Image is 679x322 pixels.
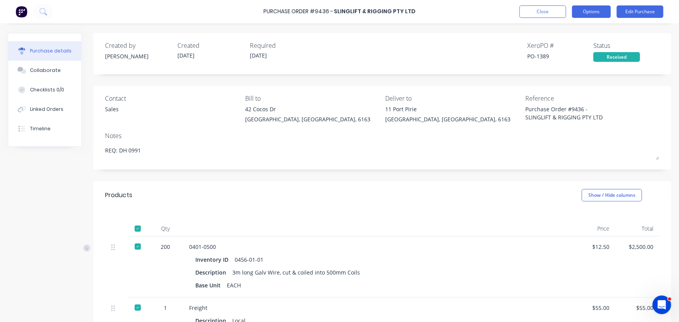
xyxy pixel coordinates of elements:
div: Collaborate [30,67,61,74]
div: Qty [148,221,183,236]
div: 42 Cocos Dr [245,105,370,113]
div: Status [593,41,660,50]
div: Purchase Order #9436 - [263,8,333,16]
div: Products [105,191,132,200]
textarea: Purchase Order #9436 - SLINGLIFT & RIGGING PTY LTD [525,105,623,122]
div: Freight [189,304,566,312]
div: $12.50 [578,243,610,251]
div: 1 [154,304,177,312]
div: Notes [105,131,660,140]
button: Collaborate [8,61,81,80]
button: Edit Purchase [617,5,663,18]
div: SLINGLIFT & RIGGING PTY LTD [334,8,416,16]
div: Base Unit [195,280,227,291]
div: 3m long Galv Wire, cut & coiled into 500mm Coils [232,267,360,278]
div: Price [572,221,616,236]
div: Reference [525,94,660,103]
div: Linked Orders [30,106,63,113]
div: Created [177,41,244,50]
button: Purchase details [8,41,81,61]
div: Bill to [245,94,379,103]
textarea: REQ: DH 0991 [105,142,660,160]
button: Timeline [8,119,81,138]
button: Options [572,5,611,18]
button: Close [519,5,566,18]
div: Created by [105,41,171,50]
div: EACH [227,280,241,291]
div: 0456-01-01 [235,254,263,265]
div: 11 Port Pirie [385,105,511,113]
button: Show / Hide columns [582,189,642,201]
div: Contact [105,94,239,103]
img: Factory [16,6,27,17]
div: Total [616,221,660,236]
div: Checklists 0/0 [30,86,64,93]
div: PO-1389 [527,52,593,60]
div: Timeline [30,125,51,132]
div: [PERSON_NAME] [105,52,171,60]
div: Received [593,52,640,62]
iframe: Intercom live chat [653,296,671,314]
div: $55.00 [578,304,610,312]
div: 0401-0500 [189,243,566,251]
div: 200 [154,243,177,251]
div: Purchase details [30,47,72,54]
div: Required [250,41,316,50]
div: Xero PO # [527,41,593,50]
div: [GEOGRAPHIC_DATA], [GEOGRAPHIC_DATA], 6163 [385,115,511,123]
button: Linked Orders [8,100,81,119]
div: $55.00 [622,304,654,312]
div: Sales [105,105,119,113]
button: Checklists 0/0 [8,80,81,100]
div: [GEOGRAPHIC_DATA], [GEOGRAPHIC_DATA], 6163 [245,115,370,123]
div: Description [195,267,232,278]
div: Inventory ID [195,254,235,265]
div: $2,500.00 [622,243,654,251]
div: Deliver to [385,94,519,103]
